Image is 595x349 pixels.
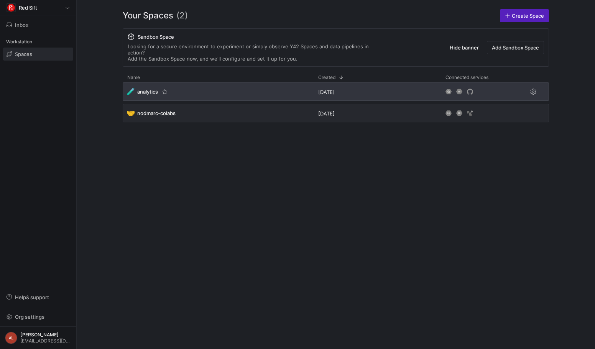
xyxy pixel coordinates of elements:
div: Looking for a secure environment to experiment or simply observe Y42 Spaces and data pipelines in... [128,43,385,62]
span: [DATE] [318,89,335,95]
div: Press SPACE to select this row. [123,104,549,125]
span: 🧪 [127,88,134,95]
span: 🤝 [127,110,134,117]
span: Your Spaces [123,9,173,22]
span: Sandbox Space [138,34,174,40]
span: Org settings [15,314,44,320]
span: Connected services [445,75,488,80]
span: [DATE] [318,110,335,117]
a: Org settings [3,314,73,321]
a: Create Space [500,9,549,22]
button: Hide banner [445,41,484,54]
span: Hide banner [450,44,479,51]
span: Spaces [15,51,32,57]
span: [PERSON_NAME] [20,332,71,337]
span: nodmarc-colabs [137,110,176,116]
span: Help & support [15,294,49,300]
div: Workstation [3,36,73,48]
button: Org settings [3,310,73,323]
button: Inbox [3,18,73,31]
span: Red Sift [19,5,37,11]
span: Add Sandbox Space [492,44,539,51]
button: Help& support [3,291,73,304]
span: Name [127,75,140,80]
div: AL [5,332,17,344]
span: Created [318,75,335,80]
a: Spaces [3,48,73,61]
span: analytics [137,89,158,95]
span: (2) [176,9,188,22]
img: https://storage.googleapis.com/y42-prod-data-exchange/images/C0c2ZRu8XU2mQEXUlKrTCN4i0dD3czfOt8UZ... [7,4,15,12]
div: Press SPACE to select this row. [123,82,549,104]
button: AL[PERSON_NAME][EMAIL_ADDRESS][DOMAIN_NAME] [3,330,73,346]
span: Inbox [15,22,28,28]
span: Create Space [512,13,544,19]
button: Add Sandbox Space [487,41,544,54]
span: [EMAIL_ADDRESS][DOMAIN_NAME] [20,338,71,344]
